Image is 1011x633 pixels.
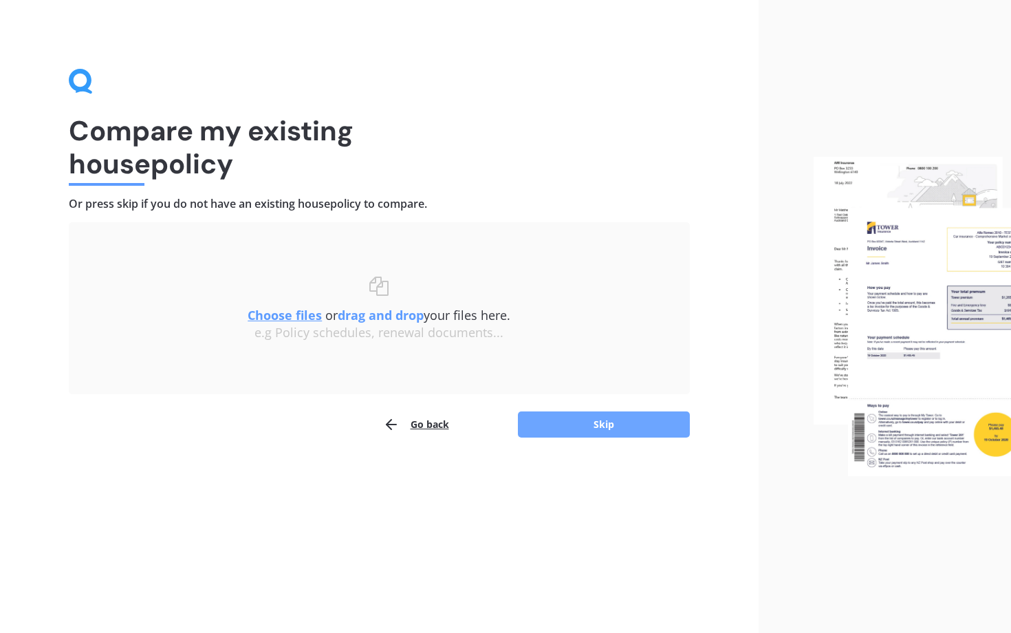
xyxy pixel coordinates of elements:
b: drag and drop [338,307,424,323]
button: Go back [383,411,449,438]
u: Choose files [248,307,322,323]
div: e.g Policy schedules, renewal documents... [96,325,662,341]
span: or your files here. [248,307,510,323]
h4: Or press skip if you do not have an existing house policy to compare. [69,197,690,211]
h1: Compare my existing house policy [69,114,690,180]
button: Skip [518,411,690,438]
